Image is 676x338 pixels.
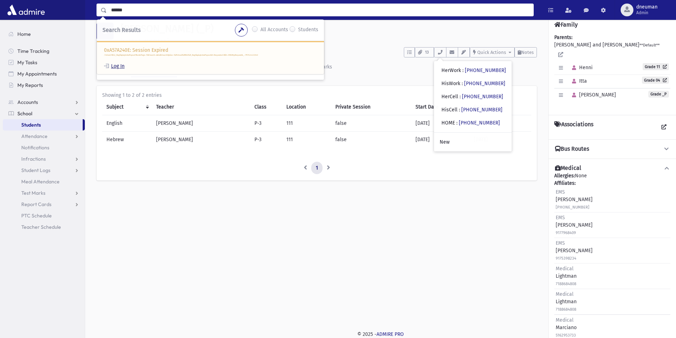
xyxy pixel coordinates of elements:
b: Allergies: [554,173,575,179]
a: Students [3,119,83,131]
th: Subject [102,99,152,115]
th: Teacher [152,99,250,115]
th: Private Session [331,99,411,115]
div: Z [97,23,114,40]
button: Bus Routes [554,145,670,153]
span: Admin [636,10,658,16]
div: [PERSON_NAME] [556,188,593,211]
div: Marks [317,64,332,70]
span: Medical [556,291,573,297]
a: Home [3,28,85,40]
input: Search [107,4,533,16]
a: View all Associations [658,121,670,134]
a: Log In [104,63,125,69]
a: [PHONE_NUMBER] [461,107,502,113]
span: Teacher Schedule [21,224,61,230]
th: Location [282,99,331,115]
a: [PHONE_NUMBER] [465,67,506,73]
span: [PERSON_NAME] [569,92,616,98]
a: Accounts [3,96,85,108]
a: [PHONE_NUMBER] [459,120,500,126]
span: Medical [556,317,573,323]
span: Time Tracking [17,48,49,54]
a: PTC Schedule [3,210,85,221]
h4: Medical [555,165,581,172]
b: Parents: [554,34,572,40]
a: My Tasks [3,57,85,68]
td: P-3 [250,131,282,148]
td: [PERSON_NAME] [152,131,250,148]
div: [PERSON_NAME] [556,239,593,262]
div: © 2025 - [97,331,665,338]
span: : [460,94,461,100]
span: EMS [556,215,565,221]
b: Affiliates: [554,180,576,186]
span: Grade _P [648,91,669,98]
a: Grade 11 [643,63,669,70]
a: My Appointments [3,68,85,79]
a: [PHONE_NUMBER] [462,94,503,100]
span: : [456,120,457,126]
div: HerCell [441,93,503,100]
span: PTC Schedule [21,212,52,219]
span: Search Results [103,27,141,33]
td: [PERSON_NAME] [152,115,250,131]
span: : [462,67,463,73]
button: Notes [515,47,537,57]
div: HerWork [441,67,506,74]
span: Meal Attendance [21,178,60,185]
a: My Reports [3,79,85,91]
a: Activity [97,57,131,77]
a: [PHONE_NUMBER] [464,81,505,87]
span: 13 [423,49,431,56]
a: School [3,108,85,119]
td: false [331,115,411,131]
span: : [462,81,463,87]
span: Quick Actions [477,50,506,55]
span: EMS [556,189,565,195]
td: [DATE] [411,115,469,131]
span: : [459,107,460,113]
span: Home [17,31,31,37]
a: ADMIRE PRO [377,331,404,337]
small: [PHONE_NUMBER] [556,205,589,210]
a: Notifications [3,142,85,153]
td: 111 [282,131,331,148]
span: Henni [569,65,593,71]
td: false [331,131,411,148]
td: 111 [282,115,331,131]
h4: Associations [554,121,593,134]
div: Showing 1 to 2 of 2 entries [102,92,531,99]
button: Medical [554,165,670,172]
td: P-3 [250,115,282,131]
label: Students [298,26,318,34]
span: Infractions [21,156,46,162]
div: 0xA57A240E: Session Expired [97,41,324,74]
button: Quick Actions [470,47,515,57]
a: Meal Attendance [3,176,85,187]
div: Lightman [556,265,577,287]
a: Infractions [3,153,85,165]
span: My Reports [17,82,43,88]
div: HOME [441,119,500,127]
span: Student Logs [21,167,50,173]
span: Accounts [17,99,38,105]
label: All Accounts [260,26,288,34]
div: HisCell [441,106,502,113]
span: Test Marks [21,190,45,196]
h4: Bus Routes [555,145,589,153]
td: Hebrew [102,131,152,148]
h1: [PERSON_NAME] (_P) [121,23,537,35]
div: [PERSON_NAME] and [PERSON_NAME] [554,34,670,109]
span: Itta [569,78,587,84]
td: English [102,115,152,131]
span: School [17,110,32,117]
span: Notifications [21,144,49,151]
small: 5162953733 [556,333,576,338]
div: [PERSON_NAME] [556,214,593,236]
p: /School/REG/_RegDisplayIndexPopout?NumInPage=10&Search=zishol&SearchOption=%2FSchool%2FREG%2F_Reg... [104,54,317,57]
small: 9175398234 [556,256,576,261]
span: Medical [556,266,573,272]
span: My Tasks [17,59,37,66]
span: Report Cards [21,201,51,207]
